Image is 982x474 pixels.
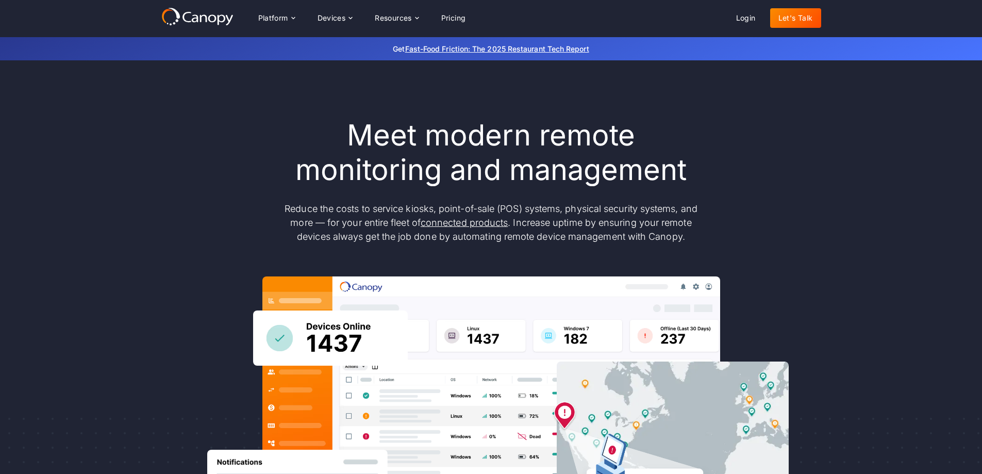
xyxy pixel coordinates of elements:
div: Resources [375,14,412,22]
p: Reduce the costs to service kiosks, point-of-sale (POS) systems, physical security systems, and m... [275,202,708,243]
a: Pricing [433,8,474,28]
a: connected products [421,217,508,228]
a: Let's Talk [770,8,821,28]
a: Login [728,8,764,28]
div: Platform [258,14,288,22]
div: Devices [318,14,346,22]
a: Fast-Food Friction: The 2025 Restaurant Tech Report [405,44,589,53]
div: Devices [309,8,361,28]
div: Platform [250,8,303,28]
div: Resources [367,8,426,28]
h1: Meet modern remote monitoring and management [275,118,708,187]
img: Canopy sees how many devices are online [253,310,408,366]
p: Get [239,43,744,54]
